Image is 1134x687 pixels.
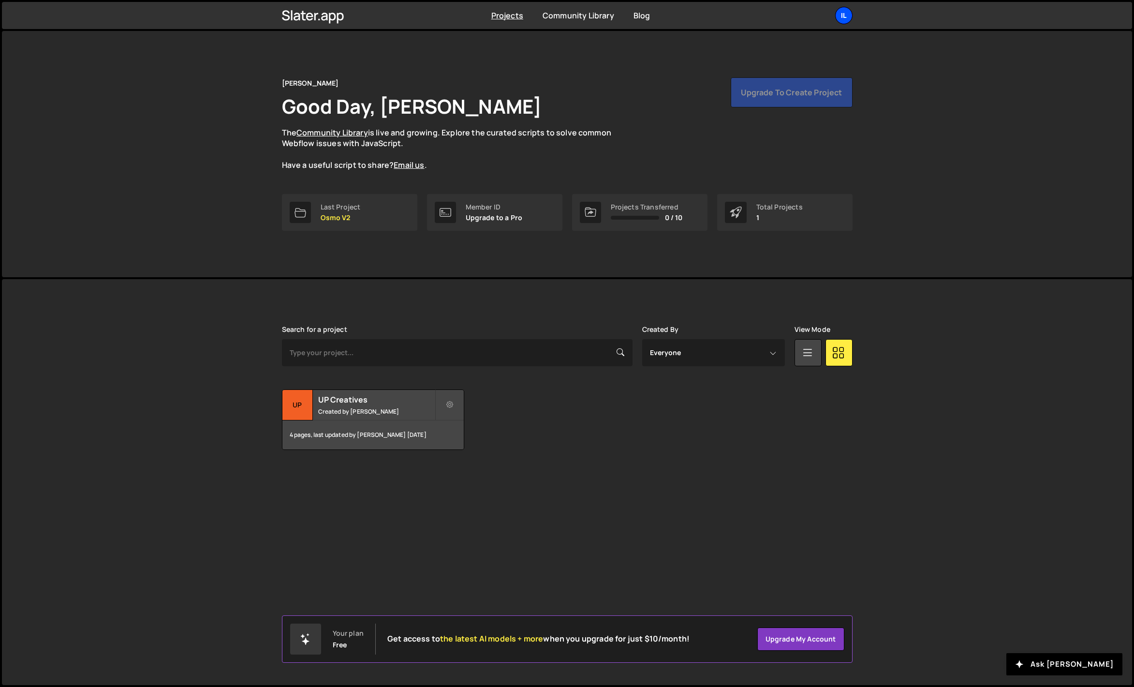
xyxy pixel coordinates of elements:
div: Last Project [321,203,361,211]
label: View Mode [795,326,830,333]
label: Created By [642,326,679,333]
button: Ask [PERSON_NAME] [1006,653,1122,675]
a: Community Library [296,127,368,138]
label: Search for a project [282,326,347,333]
span: the latest AI models + more [440,633,543,644]
div: 4 pages, last updated by [PERSON_NAME] [DATE] [282,420,464,449]
a: Upgrade my account [757,627,844,651]
a: Il [835,7,853,24]
h2: UP Creatives [318,394,435,405]
a: Community Library [543,10,614,21]
div: [PERSON_NAME] [282,77,339,89]
div: UP [282,390,313,420]
div: Your plan [333,629,364,637]
h1: Good Day, [PERSON_NAME] [282,93,542,119]
p: 1 [756,214,803,222]
a: Email us [394,160,424,170]
h2: Get access to when you upgrade for just $10/month! [387,634,690,643]
div: Free [333,641,347,649]
div: Member ID [466,203,523,211]
p: Upgrade to a Pro [466,214,523,222]
a: Blog [633,10,650,21]
a: UP UP Creatives Created by [PERSON_NAME] 4 pages, last updated by [PERSON_NAME] [DATE] [282,389,464,450]
div: Total Projects [756,203,803,211]
a: Projects [491,10,523,21]
a: Last Project Osmo V2 [282,194,417,231]
div: Projects Transferred [611,203,683,211]
p: The is live and growing. Explore the curated scripts to solve common Webflow issues with JavaScri... [282,127,630,171]
input: Type your project... [282,339,633,366]
span: 0 / 10 [665,214,683,222]
p: Osmo V2 [321,214,361,222]
small: Created by [PERSON_NAME] [318,407,435,416]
